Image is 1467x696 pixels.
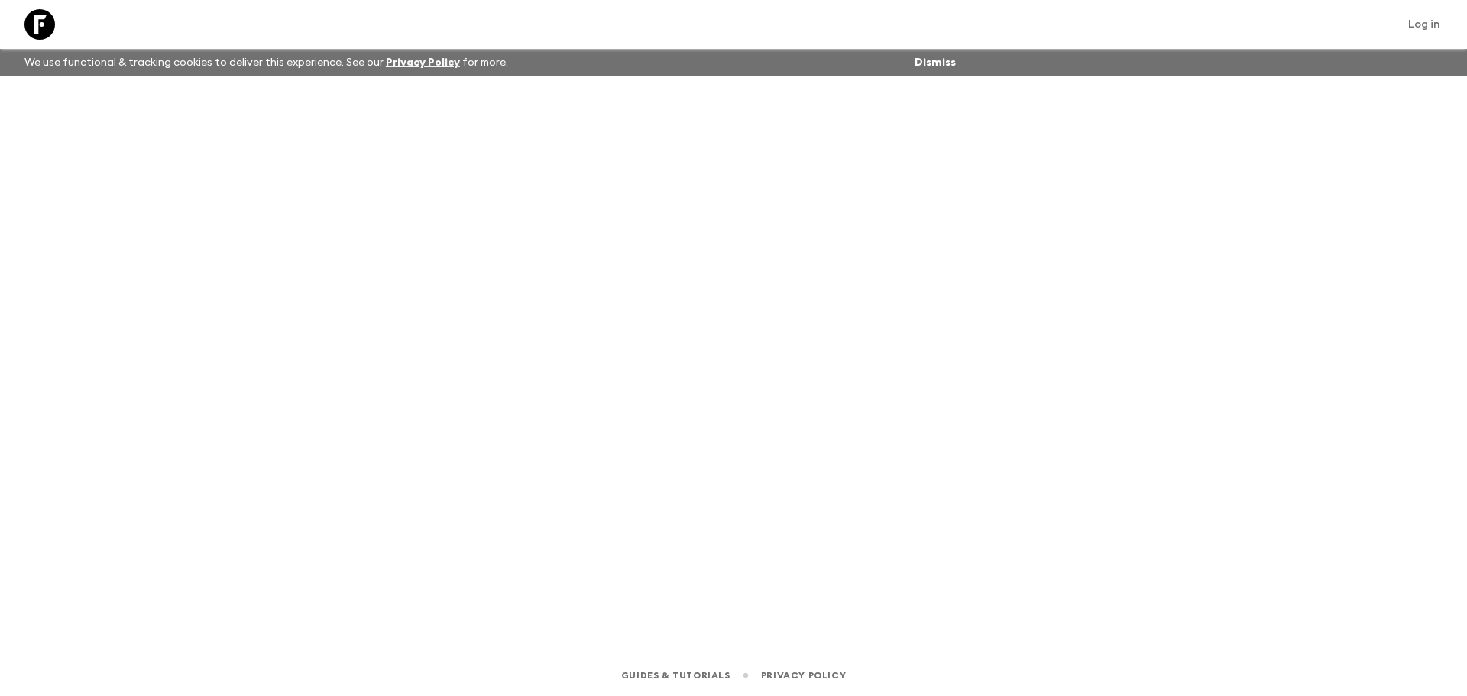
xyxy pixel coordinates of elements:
a: Privacy Policy [386,57,460,68]
button: Dismiss [911,52,960,73]
a: Privacy Policy [761,667,846,684]
a: Guides & Tutorials [621,667,730,684]
p: We use functional & tracking cookies to deliver this experience. See our for more. [18,49,514,76]
a: Log in [1400,14,1449,35]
